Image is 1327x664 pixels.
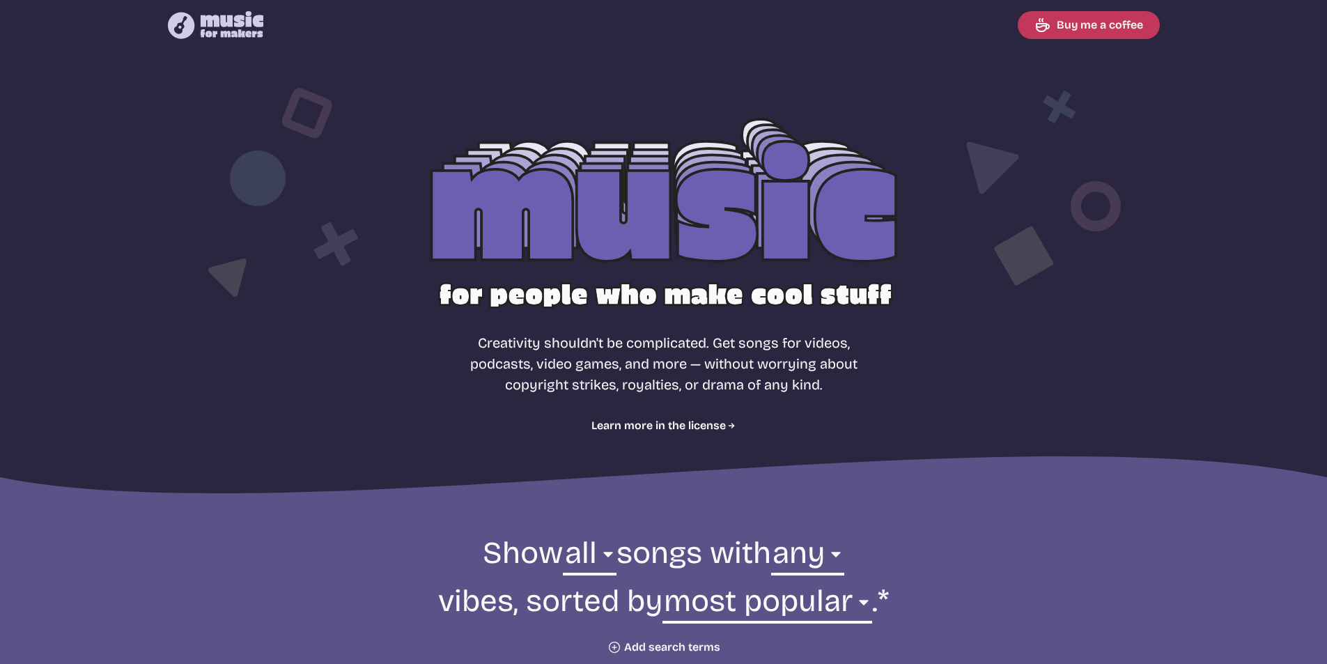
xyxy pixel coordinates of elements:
select: genre [563,533,616,581]
select: sorting [662,581,872,629]
button: Add search terms [607,640,720,654]
a: Buy me a coffee [1018,11,1160,39]
form: Show songs with vibes, sorted by . [285,533,1043,654]
select: vibe [771,533,844,581]
a: Learn more in the license [591,417,736,434]
p: Creativity shouldn't be complicated. Get songs for videos, podcasts, video games, and more — with... [463,332,864,395]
